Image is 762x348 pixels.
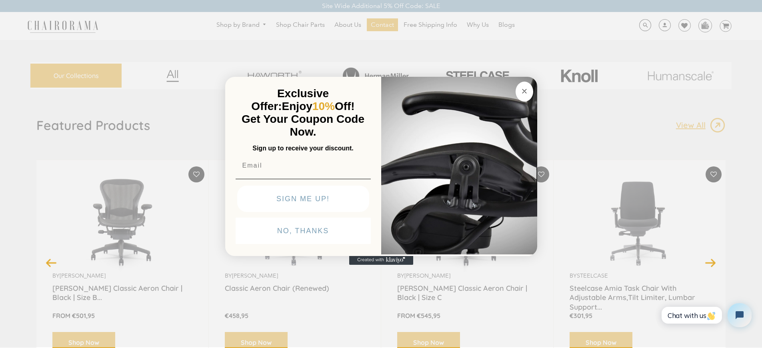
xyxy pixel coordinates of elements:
span: Enjoy Off! [282,100,355,112]
img: 92d77583-a095-41f6-84e7-858462e0427a.jpeg [381,75,537,254]
a: Created with Klaviyo - opens in a new tab [349,255,413,265]
button: Previous [44,256,58,270]
button: Next [704,256,718,270]
button: SIGN ME UP! [237,186,369,212]
input: Email [236,158,371,174]
span: 10% [312,100,335,112]
iframe: Tidio Chat [655,296,758,334]
span: Sign up to receive your discount. [252,145,353,152]
button: Close dialog [516,82,533,102]
button: NO, THANKS [236,218,371,244]
span: Exclusive Offer: [251,87,329,112]
span: Get Your Coupon Code Now. [242,113,364,138]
